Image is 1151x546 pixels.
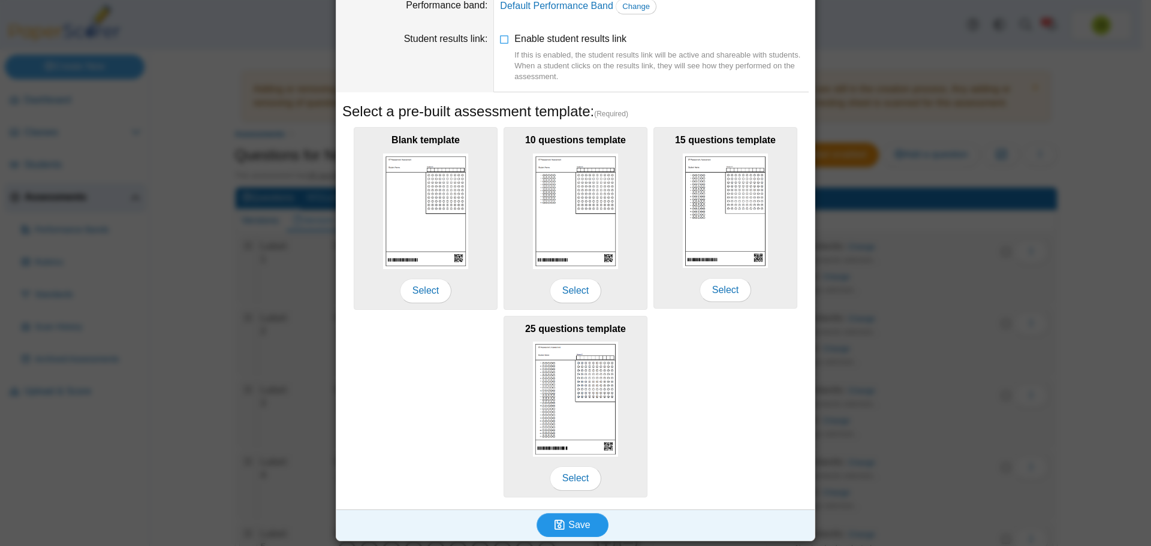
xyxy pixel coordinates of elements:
[700,278,751,302] span: Select
[391,135,460,145] b: Blank template
[500,1,613,11] a: Default Performance Band
[514,34,809,82] span: Enable student results link
[525,324,626,334] b: 25 questions template
[533,153,618,269] img: scan_sheet_10_questions.png
[514,50,809,83] div: If this is enabled, the student results link will be active and shareable with students. When a s...
[550,279,601,303] span: Select
[383,153,468,269] img: scan_sheet_blank.png
[404,34,488,44] label: Student results link
[675,135,776,145] b: 15 questions template
[683,153,768,269] img: scan_sheet_15_questions.png
[568,520,590,530] span: Save
[622,2,650,11] span: Change
[400,279,451,303] span: Select
[537,513,608,537] button: Save
[533,342,618,457] img: scan_sheet_25_questions.png
[525,135,626,145] b: 10 questions template
[594,109,628,119] span: (Required)
[550,466,601,490] span: Select
[342,101,809,122] h5: Select a pre-built assessment template:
